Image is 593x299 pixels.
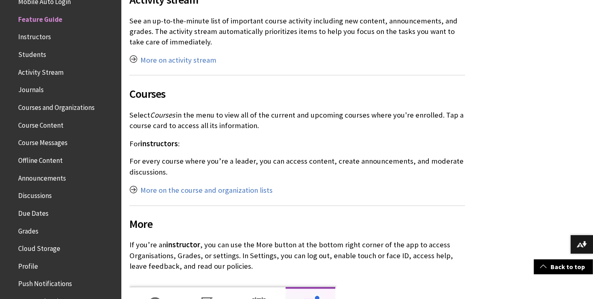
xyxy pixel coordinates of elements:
[18,136,68,147] span: Course Messages
[140,186,273,196] a: More on the course and organization lists
[18,189,52,200] span: Discussions
[166,240,200,250] span: instructor
[18,83,44,94] span: Journals
[129,139,465,149] p: For :
[18,224,38,235] span: Grades
[129,16,465,48] p: See an up-to-the-minute list of important course activity including new content, announcements, a...
[129,85,465,102] span: Courses
[129,216,465,233] span: More
[18,118,64,129] span: Course Content
[18,171,66,182] span: Announcements
[18,206,49,217] span: Due Dates
[140,55,216,65] a: More on activity stream
[129,240,465,272] p: If you’re an , you can use the More button at the bottom right corner of the app to access Organi...
[18,154,63,164] span: Offline Content
[129,110,465,131] p: Select in the menu to view all of the current and upcoming courses where you're enrolled. Tap a c...
[18,242,60,253] span: Cloud Storage
[129,156,465,177] p: For every course where you’re a leader, you can access content, create announcements, and moderat...
[18,30,51,41] span: Instructors
[18,65,64,76] span: Activity Stream
[18,277,72,288] span: Push Notifications
[18,101,95,112] span: Courses and Organizations
[150,110,175,120] span: Courses
[140,139,178,148] span: instructors
[18,13,62,23] span: Feature Guide
[534,259,593,274] a: Back to top
[18,48,46,59] span: Students
[18,259,38,270] span: Profile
